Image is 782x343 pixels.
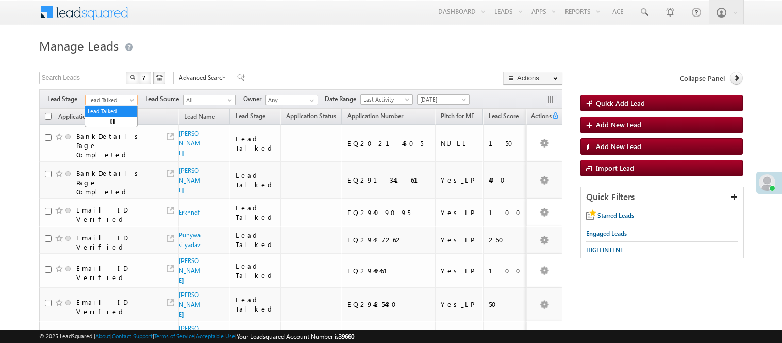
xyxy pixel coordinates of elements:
[418,95,467,104] span: [DATE]
[417,94,470,105] a: [DATE]
[236,134,276,153] div: Lead Talked
[441,266,478,275] div: Yes_LP
[76,169,154,197] div: BankDetails Page Completed
[441,208,478,217] div: Yes_LP
[154,333,194,339] a: Terms of Service
[304,95,317,106] a: Show All Items
[680,74,725,83] span: Collapse Panel
[489,139,527,148] div: 150
[586,246,624,254] span: HIGH INTENT
[179,111,220,124] a: Lead Name
[484,110,524,124] a: Lead Score
[39,37,119,54] span: Manage Leads
[489,300,527,309] div: 50
[179,291,201,318] a: [PERSON_NAME]
[196,333,235,339] a: Acceptable Use
[586,230,627,237] span: Engaged Leads
[85,107,137,116] a: Lead Talked
[236,171,276,189] div: Lead Talked
[58,112,122,120] span: Application Status New
[347,300,430,309] div: EQ29425480
[39,332,354,341] span: © 2025 LeadSquared | | | | |
[347,112,403,120] span: Application Number
[86,95,135,105] span: Lead Talked
[179,208,200,216] a: Erknndf
[179,231,201,249] a: Punywasi yadav
[236,231,276,249] div: Lead Talked
[503,72,562,85] button: Actions
[76,264,154,282] div: Email ID Verified
[145,94,183,104] span: Lead Source
[112,333,153,339] a: Contact Support
[597,211,634,219] span: Starred Leads
[342,110,408,124] a: Application Number
[184,95,232,105] span: All
[596,120,641,129] span: Add New Lead
[325,94,360,104] span: Date Range
[236,295,276,314] div: Lead Talked
[76,233,154,252] div: Email ID Verified
[347,266,430,275] div: EQ29447461
[596,142,641,151] span: Add New Lead
[95,333,110,339] a: About
[76,205,154,224] div: Email ID Verified
[361,95,410,104] span: Last Activity
[441,235,478,244] div: Yes_LP
[179,257,201,284] a: [PERSON_NAME]
[47,94,85,104] span: Lead Stage
[183,95,236,105] a: All
[236,203,276,222] div: Lead Talked
[441,112,474,120] span: Pitch for MF
[581,187,743,207] div: Quick Filters
[339,333,354,340] span: 39660
[236,262,276,280] div: Lead Talked
[596,99,645,107] span: Quick Add Lead
[347,139,430,148] div: EQ20214805
[526,110,551,124] span: Actions
[489,208,527,217] div: 100
[281,110,341,124] a: Application Status
[130,75,135,80] img: Search
[347,208,430,217] div: EQ29409095
[179,129,201,157] a: [PERSON_NAME]
[489,175,527,185] div: 400
[286,112,336,120] span: Application Status
[45,113,52,120] input: Check all records
[179,167,201,194] a: [PERSON_NAME]
[243,94,265,104] span: Owner
[230,110,271,124] a: Lead Stage
[360,94,413,105] a: Last Activity
[489,235,527,244] div: 250
[85,95,138,105] a: Lead Talked
[76,132,154,159] div: BankDetails Page Completed
[489,112,519,120] span: Lead Score
[441,300,478,309] div: Yes_LP
[441,139,478,148] div: NULL
[236,112,265,120] span: Lead Stage
[347,175,430,185] div: EQ29134161
[85,106,138,127] ul: Lead Talked
[596,164,634,172] span: Import Lead
[142,73,147,82] span: ?
[441,175,478,185] div: Yes_LP
[179,73,229,83] span: Advanced Search
[139,72,151,84] button: ?
[436,110,479,124] a: Pitch for MF
[53,110,137,124] a: Application Status New (sorted ascending)
[237,333,354,340] span: Your Leadsquared Account Number is
[489,266,527,275] div: 100
[76,298,154,316] div: Email ID Verified
[265,95,318,105] input: Type to Search
[347,235,430,244] div: EQ29427262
